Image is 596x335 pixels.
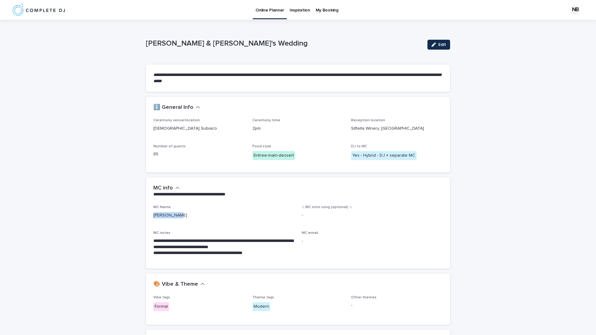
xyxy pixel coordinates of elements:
[351,296,377,299] span: Other themes
[252,125,344,132] p: 2pm
[153,281,198,288] h2: 🎨 Vibe & Theme
[153,185,180,192] button: MC info
[12,4,65,16] img: 8nP3zCmvR2aWrOmylPw8
[153,296,170,299] span: Vibe tags
[153,302,169,311] div: Formal
[427,40,450,50] button: Edit
[153,231,170,235] span: MC notes
[153,104,200,111] button: ℹ️ General Info
[153,125,245,132] p: [DEMOGRAPHIC_DATA] Subiaco
[351,118,385,122] span: Reception location
[438,42,446,47] span: Edit
[153,185,173,192] h2: MC info
[302,205,352,209] span: ♫ MC intro song (optional) ♫
[302,231,318,235] span: MC email
[252,118,280,122] span: Ceremony time
[351,145,367,148] span: DJ to MC
[153,281,205,288] button: 🎨 Vibe & Theme
[571,5,580,15] div: NB
[153,151,245,158] p: 85
[302,212,443,219] p: -
[302,238,443,244] p: -
[153,212,294,219] p: [PERSON_NAME]
[146,39,422,48] p: [PERSON_NAME] & [PERSON_NAME]'s Wedding
[351,151,417,160] div: Yes - Hybrid - DJ + separate MC
[153,205,171,209] span: MC Name
[153,104,193,111] h2: ℹ️ General Info
[252,145,271,148] span: Food style
[252,296,274,299] span: Theme tags
[351,302,443,309] p: -
[153,145,186,148] span: Number of guests
[252,151,295,160] div: Entree-main-dessert
[252,302,270,311] div: Modern
[351,125,443,132] p: Sittella Winery, [GEOGRAPHIC_DATA]
[153,118,200,122] span: Ceremony venue/location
